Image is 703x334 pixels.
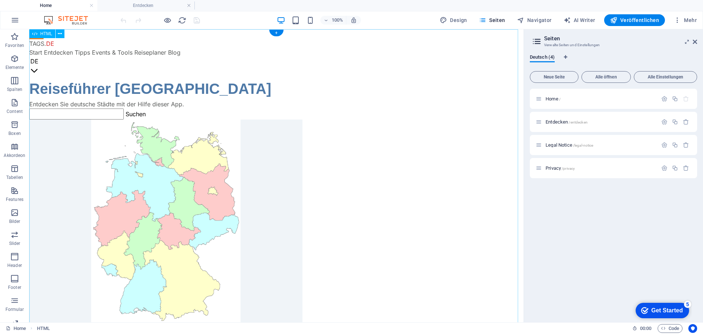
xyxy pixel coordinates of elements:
div: Duplizieren [672,119,678,125]
div: Entdecken/entdecken [543,120,658,124]
nav: breadcrumb [37,324,50,333]
p: Features [6,197,23,202]
div: Privacy/privacy [543,166,658,170]
span: Entdecken [546,119,588,125]
button: Navigator [514,14,555,26]
div: Home/ [543,96,658,101]
p: Tabellen [6,175,23,180]
button: Usercentrics [688,324,697,333]
div: Entfernen [683,165,689,171]
span: Klick, um Seite zu öffnen [546,142,593,148]
div: Duplizieren [672,142,678,148]
span: 00 00 [640,324,651,333]
h6: 100% [331,16,343,25]
p: Spalten [7,87,22,92]
div: 5 [54,1,62,9]
span: /entdecken [569,120,587,124]
p: Akkordeon [4,153,25,158]
span: / [559,97,561,101]
p: Favoriten [5,43,24,48]
p: Boxen [8,131,21,136]
span: Alle Einstellungen [637,75,694,79]
button: Veröffentlichen [604,14,665,26]
span: Klick, um Seite zu öffnen [546,96,561,102]
p: Header [7,263,22,268]
button: AI Writer [561,14,598,26]
i: Seite neu laden [178,16,186,25]
span: Neue Seite [533,75,575,79]
i: Bei Größenänderung Zoomstufe automatisch an das gewählte Gerät anpassen. [350,17,357,23]
span: Navigator [517,16,552,24]
span: HTML [40,32,52,36]
span: Alle öffnen [585,75,628,79]
div: Einstellungen [661,142,667,148]
p: Elemente [5,65,24,70]
span: : [645,326,646,331]
span: AI Writer [563,16,595,24]
span: Design [440,16,467,24]
img: Editor Logo [42,16,97,25]
p: Formular [5,307,24,312]
div: Entfernen [683,119,689,125]
div: Duplizieren [672,96,678,102]
span: Mehr [674,16,697,24]
div: Legal Notice/legal-notice [543,143,658,147]
div: + [269,30,283,36]
button: Code [658,324,682,333]
p: Slider [9,241,21,246]
span: Seiten [479,16,505,24]
div: Duplizieren [672,165,678,171]
button: Neue Seite [530,71,579,83]
button: Klicke hier, um den Vorschau-Modus zu verlassen [163,16,172,25]
h4: Entdecken [97,1,195,10]
h3: Verwalte Seiten und Einstellungen [544,42,682,48]
div: Design (Strg+Alt+Y) [437,14,470,26]
div: Get Started 5 items remaining, 0% complete [6,4,59,19]
button: Seiten [476,14,508,26]
button: Design [437,14,470,26]
button: 100% [320,16,346,25]
div: Sprachen-Tabs [530,54,697,68]
span: Code [661,324,679,333]
span: /legal-notice [573,143,594,147]
h6: Session-Zeit [632,324,652,333]
div: Entfernen [683,142,689,148]
p: Footer [8,285,21,290]
button: Mehr [671,14,700,26]
button: Alle öffnen [581,71,631,83]
a: Klick, um Auswahl aufzuheben. Doppelklick öffnet Seitenverwaltung [6,324,26,333]
button: reload [178,16,186,25]
button: Alle Einstellungen [634,71,697,83]
span: Klick zum Auswählen. Doppelklick zum Bearbeiten [37,324,50,333]
div: Einstellungen [661,119,667,125]
div: Einstellungen [661,96,667,102]
p: Content [7,109,23,114]
div: Get Started [22,8,53,15]
h2: Seiten [544,35,697,42]
span: Klick, um Seite zu öffnen [546,165,575,171]
span: Deutsch (4) [530,53,555,63]
span: /privacy [562,166,575,170]
div: Einstellungen [661,165,667,171]
span: Veröffentlichen [610,16,659,24]
div: Die Startseite kann nicht gelöscht werden [683,96,689,102]
p: Bilder [9,219,21,224]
